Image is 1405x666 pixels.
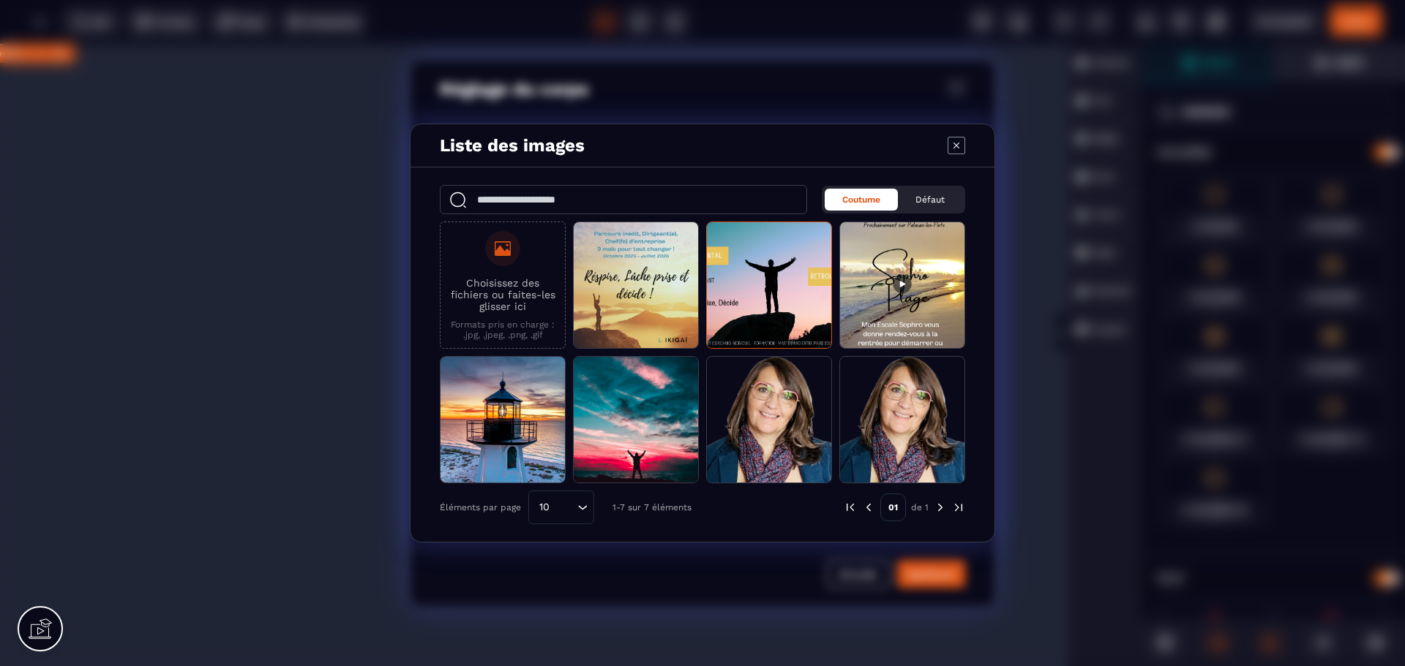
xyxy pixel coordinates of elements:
[440,135,585,156] h4: Liste des images
[915,194,945,205] span: Défaut
[844,501,857,514] img: prev
[934,501,947,514] img: next
[448,319,558,340] p: Formats pris en charge : .jpg, .jpeg, .png, .gif
[448,277,558,312] p: Choisissez des fichiers ou faites-les glisser ici
[862,501,875,514] img: prev
[911,502,929,513] p: de 1
[880,493,906,521] p: 01
[612,502,692,512] p: 1-7 sur 7 éléments
[842,194,880,205] span: Coutume
[440,502,521,512] p: Éléments par page
[952,501,965,514] img: next
[534,499,555,515] span: 10
[555,499,574,515] input: Search for option
[528,491,594,524] div: Search for option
